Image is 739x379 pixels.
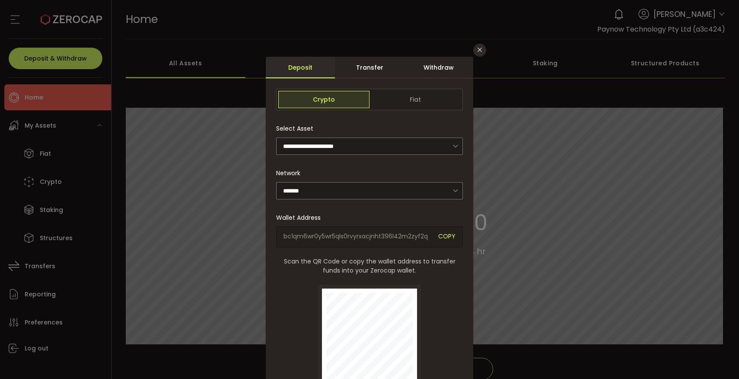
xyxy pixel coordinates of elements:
[276,169,306,177] label: Network
[276,213,326,222] label: Wallet Address
[276,124,319,133] label: Select Asset
[276,257,463,275] span: Scan the QR Code or copy the wallet address to transfer funds into your Zerocap wallet.
[283,232,432,242] span: bc1qm6wr0y5wr5qls0rvyrxacjnht396l42m2zyf2q
[266,57,335,78] div: Deposit
[278,91,369,108] span: Crypto
[438,232,456,242] span: COPY
[335,57,404,78] div: Transfer
[696,337,739,379] iframe: Chat Widget
[369,91,461,108] span: Fiat
[473,44,486,57] button: Close
[404,57,473,78] div: Withdraw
